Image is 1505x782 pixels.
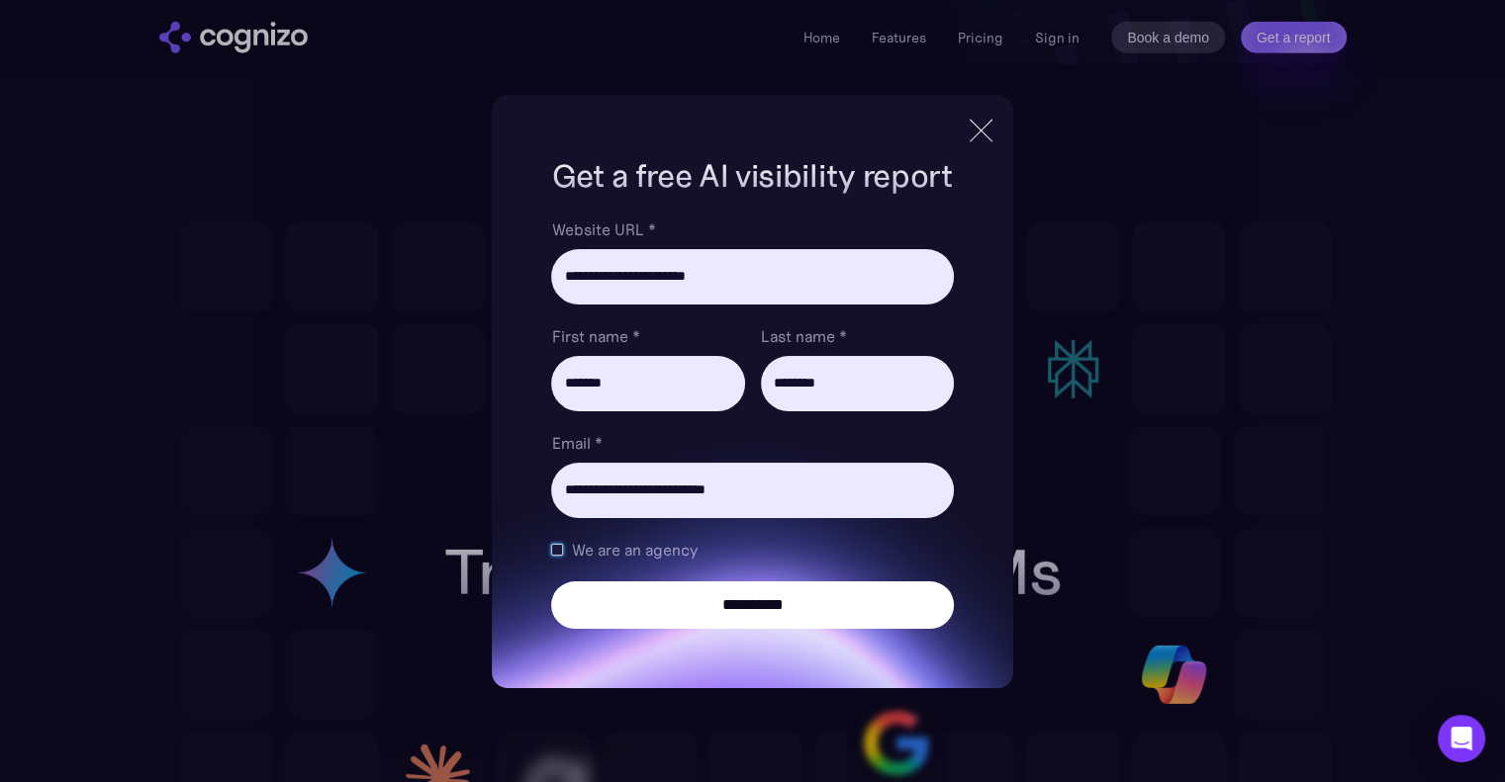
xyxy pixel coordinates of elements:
[761,324,954,348] label: Last name *
[551,431,953,455] label: Email *
[1438,715,1485,762] div: Open Intercom Messenger
[551,217,953,629] form: Brand Report Form
[551,154,953,198] h1: Get a free AI visibility report
[571,538,697,562] span: We are an agency
[551,324,744,348] label: First name *
[551,217,953,241] label: Website URL *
